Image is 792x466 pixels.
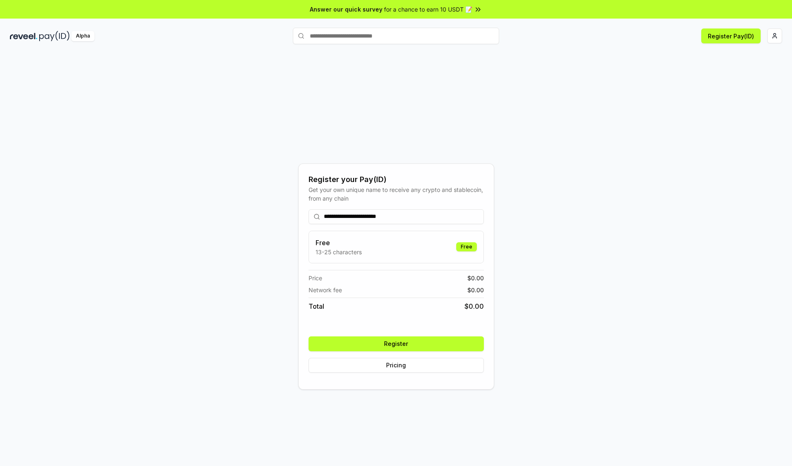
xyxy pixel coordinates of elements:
[316,238,362,248] h3: Free
[456,242,477,251] div: Free
[701,28,761,43] button: Register Pay(ID)
[39,31,70,41] img: pay_id
[309,174,484,185] div: Register your Pay(ID)
[316,248,362,256] p: 13-25 characters
[10,31,38,41] img: reveel_dark
[384,5,472,14] span: for a chance to earn 10 USDT 📝
[467,286,484,294] span: $ 0.00
[309,301,324,311] span: Total
[310,5,382,14] span: Answer our quick survey
[71,31,94,41] div: Alpha
[309,336,484,351] button: Register
[309,286,342,294] span: Network fee
[309,185,484,203] div: Get your own unique name to receive any crypto and stablecoin, from any chain
[467,274,484,282] span: $ 0.00
[309,274,322,282] span: Price
[464,301,484,311] span: $ 0.00
[309,358,484,373] button: Pricing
